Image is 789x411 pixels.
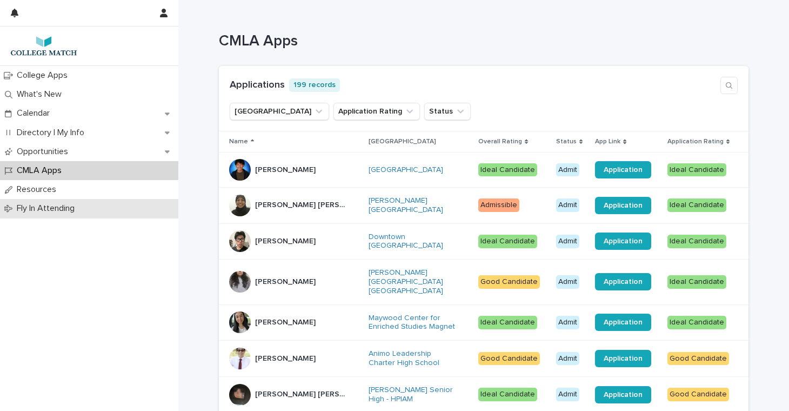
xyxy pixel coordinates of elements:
[595,386,651,403] a: Application
[9,35,79,57] img: 7lzNxMuQ9KqU1pwTAr0j
[219,304,748,341] tr: [PERSON_NAME][PERSON_NAME] Maywood Center for Enriched Studies Magnet Ideal CandidateAdmitApplica...
[255,352,318,363] p: [PERSON_NAME]
[478,275,540,289] div: Good Candidate
[478,136,522,148] p: Overall Rating
[255,163,318,175] p: [PERSON_NAME]
[12,89,70,100] p: What's New
[12,108,58,118] p: Calendar
[333,103,420,120] button: Application Rating
[369,233,459,251] a: Downtown [GEOGRAPHIC_DATA]
[230,79,285,91] h1: Applications
[604,202,643,209] span: Application
[604,391,643,399] span: Application
[12,70,76,81] p: College Apps
[595,136,620,148] p: App Link
[255,316,318,327] p: [PERSON_NAME]
[230,103,329,120] button: Student High School
[424,103,471,120] button: Status
[369,349,459,368] a: Animo Leadership Charter High School
[595,197,651,214] a: Application
[478,388,537,401] div: Ideal Candidate
[219,152,748,187] tr: [PERSON_NAME][PERSON_NAME] [GEOGRAPHIC_DATA] Ideal CandidateAdmitApplicationIdeal Candidate
[12,203,83,214] p: Fly In Attending
[478,235,537,248] div: Ideal Candidate
[604,166,643,174] span: Application
[556,235,579,248] div: Admit
[667,388,729,401] div: Good Candidate
[478,316,537,329] div: Ideal Candidate
[556,163,579,177] div: Admit
[369,386,459,404] a: [PERSON_NAME] Senior High - HPIAM
[667,275,726,289] div: Ideal Candidate
[219,341,748,377] tr: [PERSON_NAME][PERSON_NAME] Animo Leadership Charter High School Good CandidateAdmitApplicationGoo...
[595,161,651,178] a: Application
[369,314,459,332] a: Maywood Center for Enriched Studies Magnet
[12,165,70,176] p: CMLA Apps
[604,355,643,362] span: Application
[369,196,459,215] a: [PERSON_NAME][GEOGRAPHIC_DATA]
[369,268,459,295] a: [PERSON_NAME][GEOGRAPHIC_DATA] [GEOGRAPHIC_DATA]
[219,187,748,223] tr: [PERSON_NAME] [PERSON_NAME][PERSON_NAME] [PERSON_NAME] [PERSON_NAME][GEOGRAPHIC_DATA] AdmissibleA...
[595,350,651,367] a: Application
[478,352,540,366] div: Good Candidate
[556,275,579,289] div: Admit
[289,78,340,92] p: 199 records
[604,278,643,286] span: Application
[667,136,724,148] p: Application Rating
[604,237,643,245] span: Application
[369,136,436,148] p: [GEOGRAPHIC_DATA]
[595,273,651,290] a: Application
[12,147,77,157] p: Opportunities
[556,198,579,212] div: Admit
[478,198,519,212] div: Admissible
[667,163,726,177] div: Ideal Candidate
[667,352,729,366] div: Good Candidate
[255,275,318,287] p: [PERSON_NAME]
[219,260,748,304] tr: [PERSON_NAME][PERSON_NAME] [PERSON_NAME][GEOGRAPHIC_DATA] [GEOGRAPHIC_DATA] Good CandidateAdmitAp...
[667,235,726,248] div: Ideal Candidate
[595,233,651,250] a: Application
[255,198,347,210] p: [PERSON_NAME] [PERSON_NAME]
[595,314,651,331] a: Application
[667,316,726,329] div: Ideal Candidate
[369,165,443,175] a: [GEOGRAPHIC_DATA]
[667,198,726,212] div: Ideal Candidate
[556,136,577,148] p: Status
[255,235,318,246] p: [PERSON_NAME]
[12,184,65,195] p: Resources
[219,223,748,260] tr: [PERSON_NAME][PERSON_NAME] Downtown [GEOGRAPHIC_DATA] Ideal CandidateAdmitApplicationIdeal Candidate
[556,388,579,401] div: Admit
[556,352,579,366] div: Admit
[12,128,93,138] p: Directory | My Info
[478,163,537,177] div: Ideal Candidate
[604,319,643,326] span: Application
[219,32,748,51] h1: CMLA Apps
[556,316,579,329] div: Admit
[255,388,347,399] p: Alejandra Cristina Perez Brizuela
[229,136,248,148] p: Name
